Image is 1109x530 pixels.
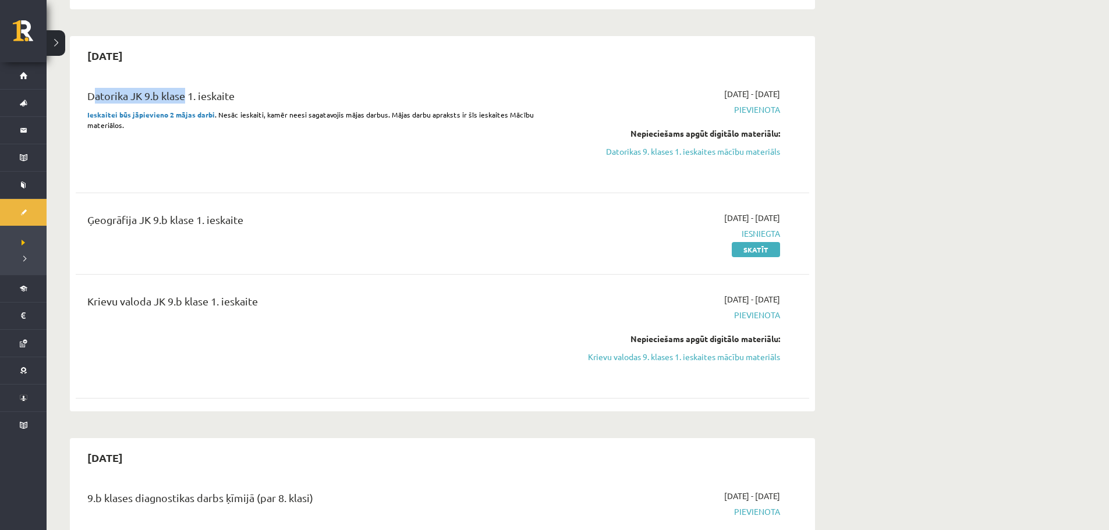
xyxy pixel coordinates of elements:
[13,20,47,49] a: Rīgas 1. Tālmācības vidusskola
[561,506,780,518] span: Pievienota
[87,110,534,130] span: . Nesāc ieskaiti, kamēr neesi sagatavojis mājas darbus. Mājas darbu apraksts ir šīs ieskaites Māc...
[561,227,780,240] span: Iesniegta
[76,444,134,471] h2: [DATE]
[87,490,543,511] div: 9.b klases diagnostikas darbs ķīmijā (par 8. klasi)
[561,127,780,140] div: Nepieciešams apgūt digitālo materiālu:
[561,333,780,345] div: Nepieciešams apgūt digitālo materiālu:
[732,242,780,257] a: Skatīt
[561,309,780,321] span: Pievienota
[724,212,780,224] span: [DATE] - [DATE]
[724,490,780,502] span: [DATE] - [DATE]
[87,110,215,119] strong: Ieskaitei būs jāpievieno 2 mājas darbi
[87,212,543,233] div: Ģeogrāfija JK 9.b klase 1. ieskaite
[724,88,780,100] span: [DATE] - [DATE]
[724,293,780,305] span: [DATE] - [DATE]
[87,293,543,315] div: Krievu valoda JK 9.b klase 1. ieskaite
[76,42,134,69] h2: [DATE]
[87,88,543,109] div: Datorika JK 9.b klase 1. ieskaite
[561,145,780,158] a: Datorikas 9. klases 1. ieskaites mācību materiāls
[561,351,780,363] a: Krievu valodas 9. klases 1. ieskaites mācību materiāls
[561,104,780,116] span: Pievienota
